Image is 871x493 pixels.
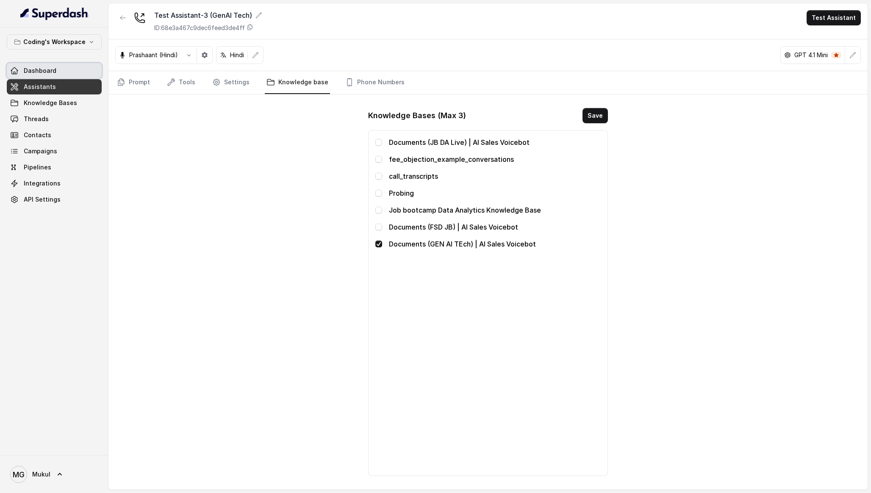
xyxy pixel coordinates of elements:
a: Prompt [115,71,152,94]
p: Documents (JB DA Live) | AI Sales Voicebot [389,137,600,147]
a: Threads [7,111,102,127]
p: Hindi [230,51,244,59]
a: Knowledge Bases [7,95,102,111]
p: Job bootcamp Data Analytics Knowledge Base [389,205,600,215]
a: Mukul [7,463,102,486]
span: Mukul [32,470,50,479]
p: Coding's Workspace [23,37,86,47]
img: light.svg [20,7,89,20]
p: Documents (GEN AI TEch) | AI Sales Voicebot [389,239,600,249]
span: Dashboard [24,66,56,75]
p: ID: 68e3a467c9dec6feed3de4ff [154,24,245,32]
a: Integrations [7,176,102,191]
button: Coding's Workspace [7,34,102,50]
span: Pipelines [24,163,51,172]
span: Integrations [24,179,61,188]
span: Threads [24,115,49,123]
button: Test Assistant [807,10,861,25]
span: API Settings [24,195,61,204]
text: MG [13,470,25,479]
a: Tools [165,71,197,94]
p: GPT 4.1 Mini [794,51,828,59]
a: Dashboard [7,63,102,78]
span: Knowledge Bases [24,99,77,107]
a: Pipelines [7,160,102,175]
div: Test Assistant-3 (GenAI Tech) [154,10,262,20]
button: Save [583,108,608,123]
nav: Tabs [115,71,861,94]
svg: openai logo [784,52,791,58]
p: fee_objection_example_conversations [389,154,600,164]
a: Campaigns [7,144,102,159]
span: Campaigns [24,147,57,155]
a: Contacts [7,127,102,143]
p: call_transcripts [389,171,600,181]
a: API Settings [7,192,102,207]
a: Phone Numbers [344,71,406,94]
p: Prashaant (Hindi) [129,51,178,59]
p: Probing [389,188,600,198]
p: Documents (FSD JB) | AI Sales Voicebot [389,222,600,232]
span: Assistants [24,83,56,91]
h1: Knowledge Bases (Max 3) [368,109,466,122]
a: Assistants [7,79,102,94]
span: Contacts [24,131,51,139]
a: Knowledge base [265,71,330,94]
a: Settings [211,71,251,94]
